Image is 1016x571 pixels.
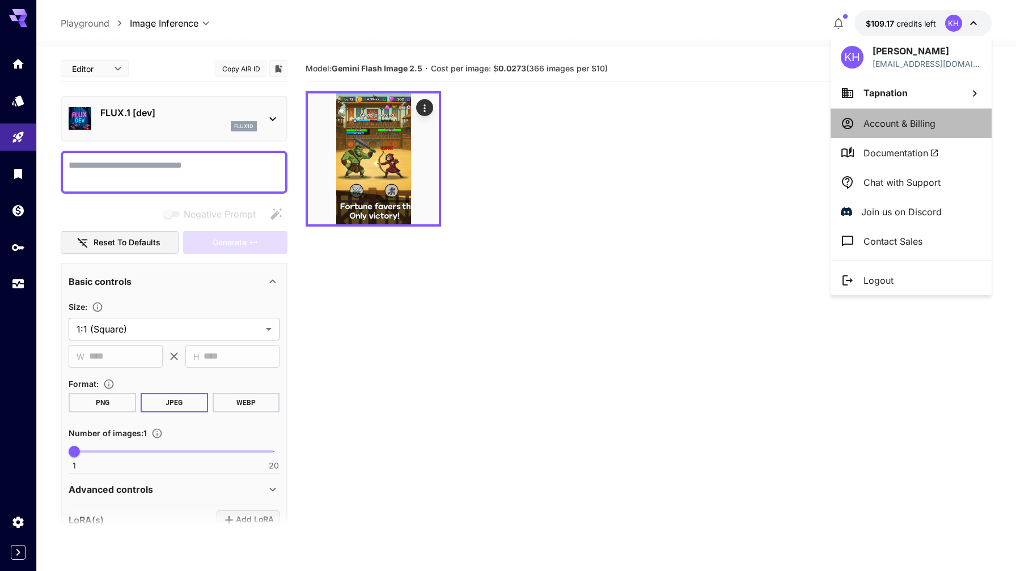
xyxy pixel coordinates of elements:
p: [EMAIL_ADDRESS][DOMAIN_NAME] [873,58,981,70]
button: Tapnation [831,78,992,108]
span: Tapnation [863,87,908,99]
div: kamel@tap-nation.io [873,58,981,70]
p: Contact Sales [863,235,922,248]
p: Account & Billing [863,117,935,130]
p: Join us on Discord [861,205,942,219]
p: Logout [863,274,894,287]
p: Chat with Support [863,176,941,189]
span: Documentation [863,146,939,160]
p: [PERSON_NAME] [873,44,981,58]
div: KH [841,46,863,69]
